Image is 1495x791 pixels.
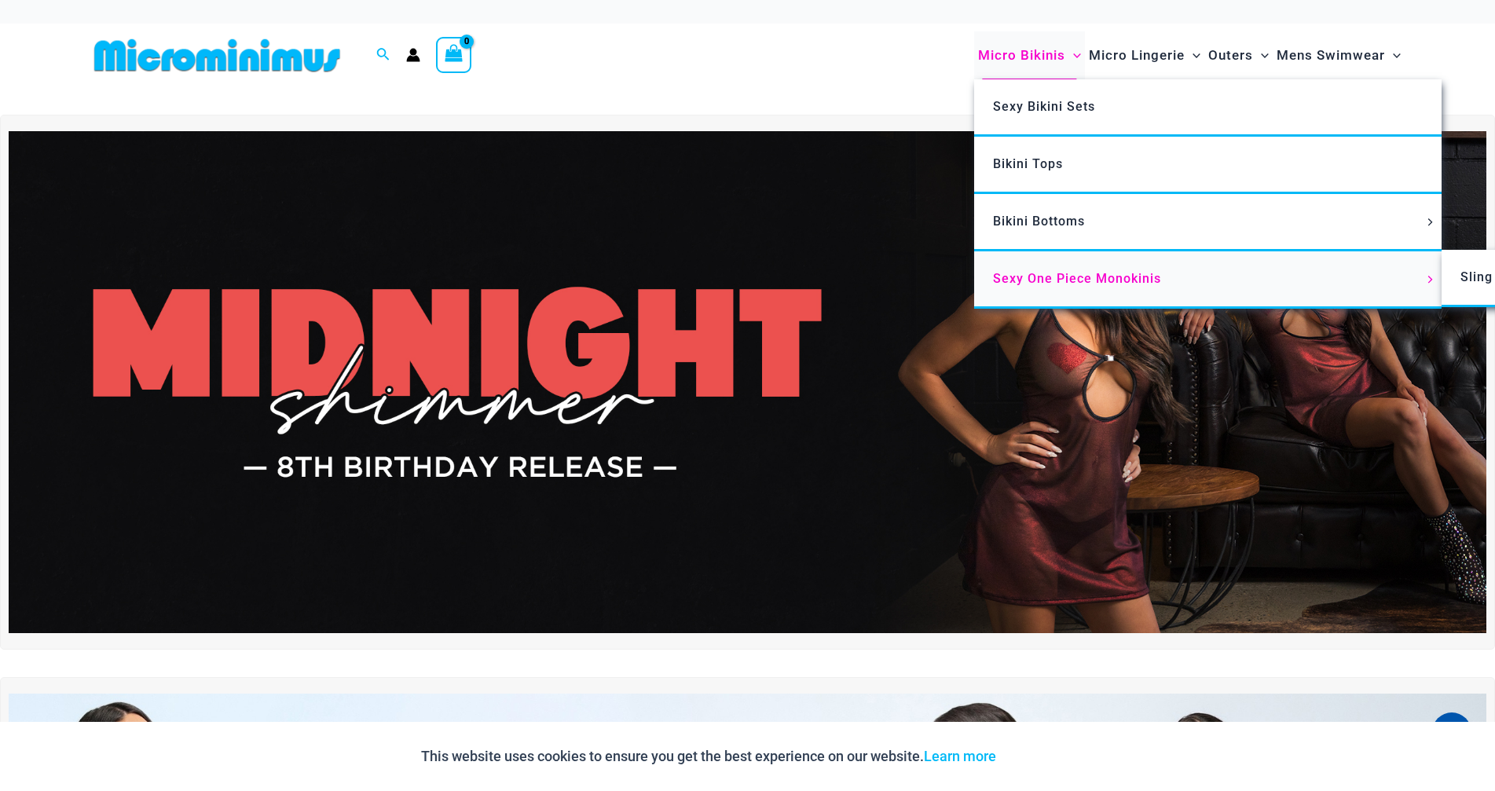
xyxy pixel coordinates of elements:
[972,29,1408,82] nav: Site Navigation
[924,748,996,764] a: Learn more
[1421,218,1438,226] span: Menu Toggle
[1089,35,1185,75] span: Micro Lingerie
[1385,35,1401,75] span: Menu Toggle
[974,251,1442,309] a: Sexy One Piece MonokinisMenu ToggleMenu Toggle
[421,745,996,768] p: This website uses cookies to ensure you get the best experience on our website.
[1208,35,1253,75] span: Outers
[1204,31,1273,79] a: OutersMenu ToggleMenu Toggle
[406,48,420,62] a: Account icon link
[993,271,1161,286] span: Sexy One Piece Monokinis
[436,37,472,73] a: View Shopping Cart, empty
[9,131,1486,633] img: Midnight Shimmer Red Dress
[1273,31,1405,79] a: Mens SwimwearMenu ToggleMenu Toggle
[1277,35,1385,75] span: Mens Swimwear
[1085,31,1204,79] a: Micro LingerieMenu ToggleMenu Toggle
[974,137,1442,194] a: Bikini Tops
[1008,738,1075,775] button: Accept
[1065,35,1081,75] span: Menu Toggle
[1421,276,1438,284] span: Menu Toggle
[974,194,1442,251] a: Bikini BottomsMenu ToggleMenu Toggle
[993,99,1095,114] span: Sexy Bikini Sets
[88,38,346,73] img: MM SHOP LOGO FLAT
[1253,35,1269,75] span: Menu Toggle
[1185,35,1200,75] span: Menu Toggle
[974,79,1442,137] a: Sexy Bikini Sets
[978,35,1065,75] span: Micro Bikinis
[974,31,1085,79] a: Micro BikinisMenu ToggleMenu Toggle
[993,214,1085,229] span: Bikini Bottoms
[993,156,1063,171] span: Bikini Tops
[376,46,390,65] a: Search icon link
